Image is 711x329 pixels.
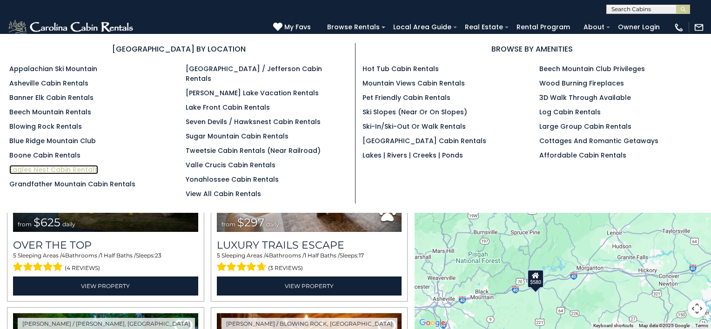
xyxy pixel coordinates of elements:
[101,252,136,259] span: 1 Half Baths /
[221,221,235,228] span: from
[539,79,624,88] a: Wood Burning Fireplaces
[268,262,303,274] span: (3 reviews)
[9,179,135,189] a: Grandfather Mountain Cabin Rentals
[694,22,704,33] img: mail-regular-white.png
[186,132,288,141] a: Sugar Mountain Cabin Rentals
[362,93,450,102] a: Pet Friendly Cabin Rentals
[62,221,75,228] span: daily
[359,252,364,259] span: 17
[65,262,100,274] span: (4 reviews)
[417,317,448,329] a: Open this area in Google Maps (opens a new window)
[265,252,269,259] span: 4
[217,252,220,259] span: 5
[322,20,384,34] a: Browse Rentals
[155,252,161,259] span: 23
[539,64,645,73] a: Beech Mountain Club Privileges
[362,79,465,88] a: Mountain Views Cabin Rentals
[362,151,463,160] a: Lakes | Rivers | Creeks | Ponds
[217,251,402,274] div: Sleeping Areas / Bathrooms / Sleeps:
[9,122,82,131] a: Blowing Rock Rentals
[362,122,466,131] a: Ski-in/Ski-Out or Walk Rentals
[9,151,80,160] a: Boone Cabin Rentals
[217,239,402,251] a: Luxury Trails Escape
[688,299,706,318] button: Map camera controls
[460,20,508,34] a: Real Estate
[217,276,402,296] a: View Property
[362,64,439,73] a: Hot Tub Cabin Rentals
[237,216,264,229] span: $297
[9,43,348,55] h3: [GEOGRAPHIC_DATA] BY LOCATION
[417,317,448,329] img: Google
[9,93,94,102] a: Banner Elk Cabin Rentals
[186,146,321,155] a: Tweetsie Cabin Rentals (Near Railroad)
[34,216,60,229] span: $625
[186,117,321,126] a: Seven Devils / Hawksnest Cabin Rentals
[695,323,708,328] a: Terms (opens in new tab)
[389,20,456,34] a: Local Area Guide
[284,22,311,32] span: My Favs
[512,20,575,34] a: Rental Program
[13,251,198,274] div: Sleeping Areas / Bathrooms / Sleeps:
[186,64,322,83] a: [GEOGRAPHIC_DATA] / Jefferson Cabin Rentals
[9,136,96,145] a: Blue Ridge Mountain Club
[13,252,16,259] span: 5
[9,165,98,174] a: Eagles Nest Cabin Rentals
[266,221,279,228] span: daily
[186,103,270,112] a: Lake Front Cabin Rentals
[273,22,313,33] a: My Favs
[539,122,631,131] a: Large Group Cabin Rentals
[539,107,601,117] a: Log Cabin Rentals
[362,107,467,117] a: Ski Slopes (Near or On Slopes)
[7,18,136,37] img: White-1-2.png
[186,160,275,170] a: Valle Crucis Cabin Rentals
[674,22,684,33] img: phone-regular-white.png
[304,252,340,259] span: 1 Half Baths /
[527,270,544,288] div: $580
[579,20,609,34] a: About
[613,20,664,34] a: Owner Login
[9,107,91,117] a: Beech Mountain Rentals
[639,323,690,328] span: Map data ©2025 Google
[9,79,88,88] a: Asheville Cabin Rentals
[186,175,279,184] a: Yonahlossee Cabin Rentals
[13,239,198,251] a: Over The Top
[539,93,631,102] a: 3D Walk Through Available
[13,276,198,296] a: View Property
[362,43,702,55] h3: BROWSE BY AMENITIES
[9,64,97,73] a: Appalachian Ski Mountain
[186,88,319,98] a: [PERSON_NAME] Lake Vacation Rentals
[362,136,486,145] a: [GEOGRAPHIC_DATA] Cabin Rentals
[61,252,65,259] span: 4
[539,151,626,160] a: Affordable Cabin Rentals
[186,189,261,198] a: View All Cabin Rentals
[18,221,32,228] span: from
[539,136,658,145] a: Cottages and Romantic Getaways
[593,322,633,329] button: Keyboard shortcuts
